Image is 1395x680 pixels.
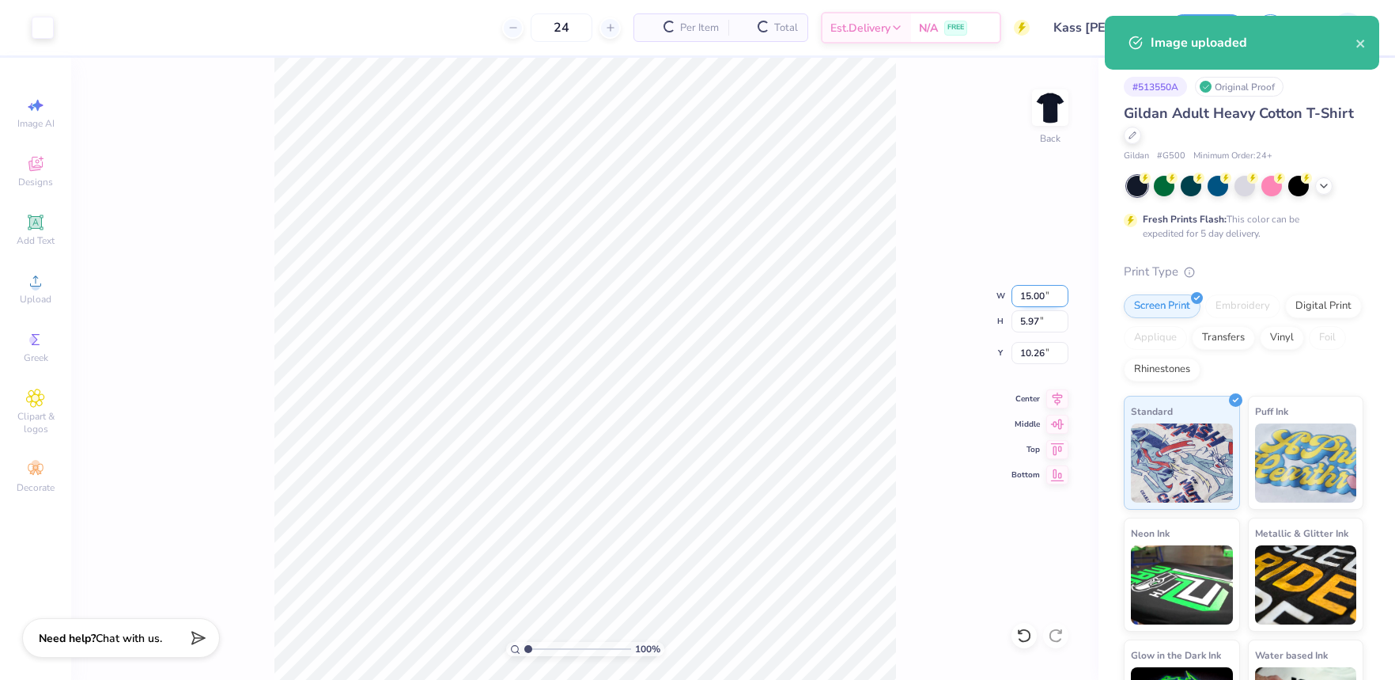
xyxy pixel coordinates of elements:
[1124,150,1149,163] span: Gildan
[1143,213,1227,226] strong: Fresh Prints Flash:
[96,631,162,646] span: Chat with us.
[919,20,938,36] span: N/A
[1157,150,1185,163] span: # G500
[830,20,890,36] span: Est. Delivery
[635,642,660,656] span: 100 %
[1195,77,1283,97] div: Original Proof
[1124,104,1354,123] span: Gildan Adult Heavy Cotton T-Shirt
[531,13,592,42] input: – –
[1011,419,1040,430] span: Middle
[1285,294,1362,318] div: Digital Print
[1011,469,1040,481] span: Bottom
[17,117,55,130] span: Image AI
[18,176,53,188] span: Designs
[8,410,63,435] span: Clipart & logos
[1011,444,1040,455] span: Top
[1124,77,1187,97] div: # 513550A
[1131,424,1233,503] img: Standard
[1255,525,1348,541] span: Metallic & Glitter Ink
[1011,393,1040,405] span: Center
[1260,326,1304,350] div: Vinyl
[1124,263,1363,281] div: Print Type
[947,22,964,33] span: FREE
[24,351,48,364] span: Greek
[1193,150,1272,163] span: Minimum Order: 24 +
[1131,545,1233,625] img: Neon Ink
[1151,33,1355,52] div: Image uploaded
[774,20,798,36] span: Total
[1042,12,1158,44] input: Untitled Design
[1124,326,1187,350] div: Applique
[17,234,55,247] span: Add Text
[1131,403,1173,420] span: Standard
[1205,294,1280,318] div: Embroidery
[1124,294,1200,318] div: Screen Print
[1309,326,1346,350] div: Foil
[39,631,96,646] strong: Need help?
[1255,403,1288,420] span: Puff Ink
[1192,326,1255,350] div: Transfers
[1255,647,1328,663] span: Water based Ink
[1255,545,1357,625] img: Metallic & Glitter Ink
[1040,131,1060,146] div: Back
[680,20,719,36] span: Per Item
[1131,525,1170,541] span: Neon Ink
[20,293,51,306] span: Upload
[1355,33,1367,52] button: close
[1034,92,1066,123] img: Back
[1124,358,1200,382] div: Rhinestones
[1143,212,1337,241] div: This color can be expedited for 5 day delivery.
[1255,424,1357,503] img: Puff Ink
[1131,647,1221,663] span: Glow in the Dark Ink
[17,481,55,494] span: Decorate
